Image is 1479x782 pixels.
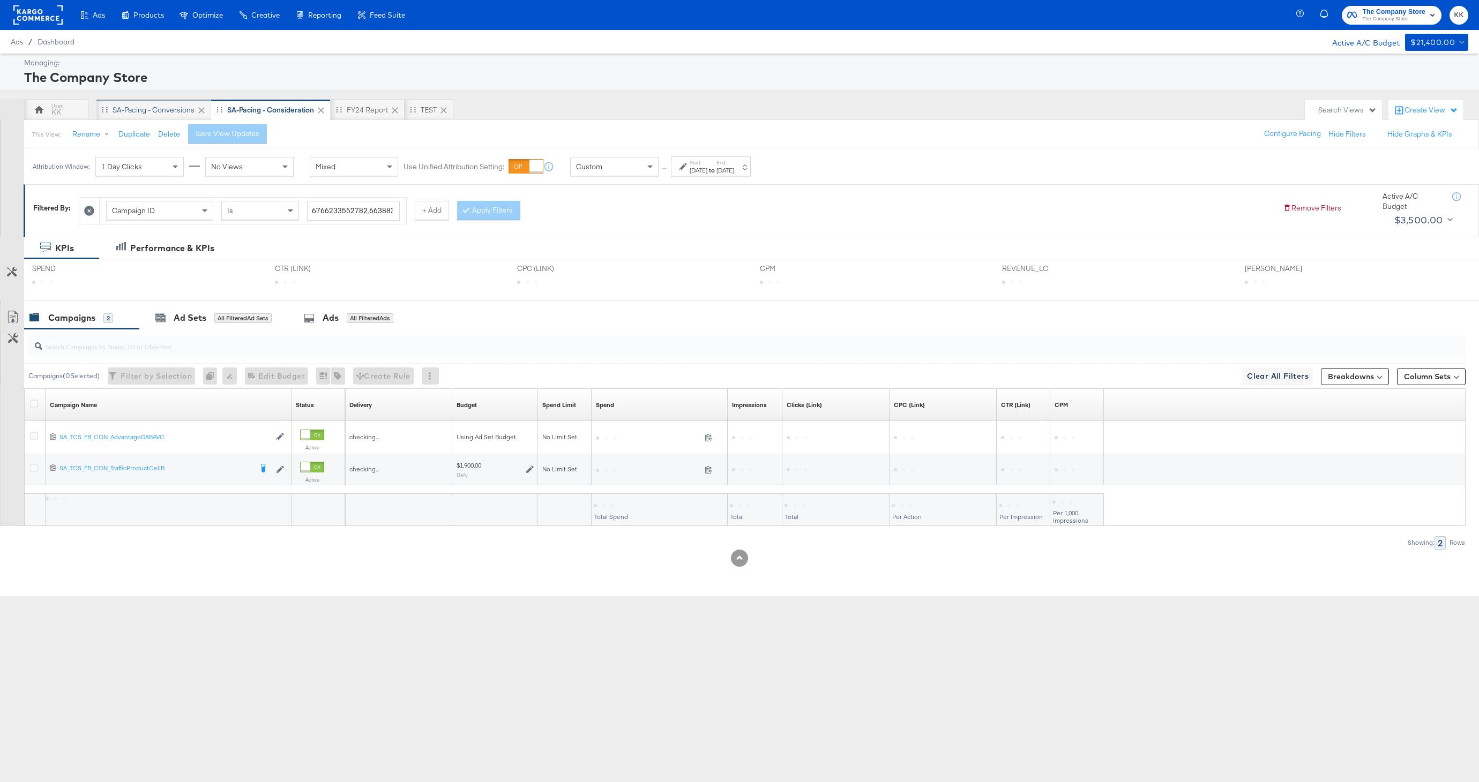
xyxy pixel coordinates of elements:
[101,162,142,171] span: 1 Day Clicks
[894,401,925,409] div: CPC (Link)
[1450,6,1468,25] button: KK
[730,513,744,521] span: Total
[1410,36,1455,49] div: $21,400.00
[787,401,822,409] a: The number of clicks on links appearing on your ad or Page that direct people to your sites off F...
[542,465,577,473] span: No Limit Set
[118,129,150,139] button: Duplicate
[542,401,576,409] div: Spend Limit
[785,513,798,521] span: Total
[457,401,477,409] div: Budget
[999,513,1043,521] span: Per Impression
[1362,15,1425,24] span: The Company Store
[707,166,716,174] strong: to
[732,401,767,409] a: The number of times your ad was served. On mobile apps an ad is counted as served the first time ...
[174,312,206,324] div: Ad Sets
[275,264,355,274] span: CTR (LINK)
[596,401,614,409] a: The total amount spent to date.
[55,242,74,254] div: KPIs
[349,433,379,441] span: checking...
[1001,401,1030,409] div: CTR (Link)
[415,201,449,220] button: + Add
[1053,509,1088,524] span: Per 1,000 Impressions
[1435,536,1446,550] div: 2
[48,312,95,324] div: Campaigns
[32,130,61,139] div: This View:
[596,401,614,409] div: Spend
[51,107,61,117] div: KK
[214,313,272,323] div: All Filtered Ad Sets
[102,107,108,112] div: Drag to reorder tab
[1055,401,1068,409] div: CPM
[336,107,342,112] div: Drag to reorder tab
[1328,129,1366,139] button: Hide Filters
[1405,105,1458,116] div: Create View
[300,444,324,451] label: Active
[59,464,252,472] div: SA_TCS_FB_CON_TrafficProductCellB
[1407,539,1435,546] div: Showing:
[1362,6,1425,18] span: The Company Store
[349,401,372,409] a: Reflects the ability of your Ad Campaign to achieve delivery based on ad states, schedule and bud...
[594,513,628,521] span: Total Spend
[308,11,341,19] span: Reporting
[370,11,405,19] span: Feed Suite
[1283,203,1341,213] button: Remove Filters
[404,162,504,172] label: Use Unified Attribution Setting:
[42,332,1330,352] input: Search Campaigns by Name, ID or Objective
[732,401,767,409] div: Impressions
[1390,212,1455,229] button: $3,500.00
[296,401,314,409] a: Shows the current state of your Ad Campaign.
[1002,264,1082,274] span: REVENUE_LC
[1342,6,1441,25] button: The Company StoreThe Company Store
[457,471,468,478] sub: Daily
[421,105,437,115] div: TEST
[347,313,393,323] div: All Filtered Ads
[113,105,195,115] div: SA-Pacing - Conversions
[1321,368,1389,385] button: Breakdowns
[307,201,400,221] input: Enter a search term
[690,159,707,166] label: Start:
[227,206,233,215] span: Is
[133,11,164,19] span: Products
[130,242,214,254] div: Performance & KPIs
[1394,212,1443,228] div: $3,500.00
[410,107,416,112] div: Drag to reorder tab
[892,513,922,521] span: Per Action
[216,107,222,112] div: Drag to reorder tab
[1321,34,1400,50] div: Active A/C Budget
[542,401,576,409] a: If set, this is the maximum spend for your campaign.
[93,11,105,19] span: Ads
[158,129,180,139] button: Delete
[103,313,113,323] div: 2
[59,433,271,441] div: SA_TCS_FB_CON_AdvantageDABAVC
[457,433,534,441] div: Using Ad Set Budget
[716,159,734,166] label: End:
[65,125,121,144] button: Rename
[1318,105,1377,115] div: Search Views
[1245,264,1325,274] span: [PERSON_NAME]
[457,401,477,409] a: The maximum amount you're willing to spend on your ads, on average each day or over the lifetime ...
[296,401,314,409] div: Status
[32,163,90,170] div: Attribution Window:
[760,264,840,274] span: CPM
[787,401,822,409] div: Clicks (Link)
[192,11,223,19] span: Optimize
[50,401,97,409] a: Your campaign name.
[23,37,38,46] span: /
[316,162,335,171] span: Mixed
[1387,129,1452,139] button: Hide Graphs & KPIs
[690,166,707,175] div: [DATE]
[542,433,577,441] span: No Limit Set
[1383,191,1441,211] div: Active A/C Budget
[347,105,388,115] div: FY24 Report
[112,206,155,215] span: Campaign ID
[1055,401,1068,409] a: The average cost you've paid to have 1,000 impressions of your ad.
[349,401,372,409] div: Delivery
[1257,124,1328,144] button: Configure Pacing
[894,401,925,409] a: The average cost for each link click you've received from your ad.
[1449,539,1466,546] div: Rows
[300,476,324,483] label: Active
[33,203,71,213] div: Filtered By:
[50,401,97,409] div: Campaign Name
[38,37,74,46] a: Dashboard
